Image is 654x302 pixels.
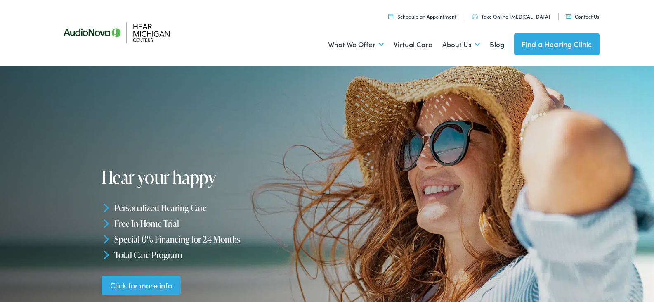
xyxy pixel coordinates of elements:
img: utility icon [388,14,393,19]
img: utility icon [566,14,571,19]
a: Find a Hearing Clinic [514,33,600,55]
img: utility icon [472,14,478,19]
a: About Us [442,29,480,60]
a: Virtual Care [394,29,432,60]
li: Personalized Hearing Care [102,200,331,216]
a: Schedule an Appointment [388,13,456,20]
a: What We Offer [328,29,384,60]
li: Free In-Home Trial [102,216,331,231]
a: Contact Us [566,13,599,20]
li: Special 0% Financing for 24 Months [102,231,331,247]
a: Blog [490,29,504,60]
li: Total Care Program [102,247,331,262]
a: Click for more info [102,276,181,295]
a: Take Online [MEDICAL_DATA] [472,13,550,20]
h1: Hear your happy [102,168,331,187]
